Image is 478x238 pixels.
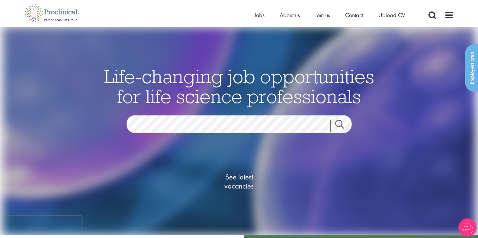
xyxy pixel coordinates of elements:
a: Upload CV [378,11,405,19]
span: Life-changing job opportunities for life science professionals [104,64,374,108]
img: candidate home [3,27,476,235]
a: Job search submit button [330,120,356,132]
span: See latest vacancies [209,173,269,191]
a: About us [280,11,300,19]
iframe: reCAPTCHA [4,216,82,234]
a: Contact [345,11,363,19]
img: Chatbot [458,218,476,236]
a: Jobs [254,11,265,19]
a: See latestvacancies [209,148,269,215]
a: Join us [315,11,330,19]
